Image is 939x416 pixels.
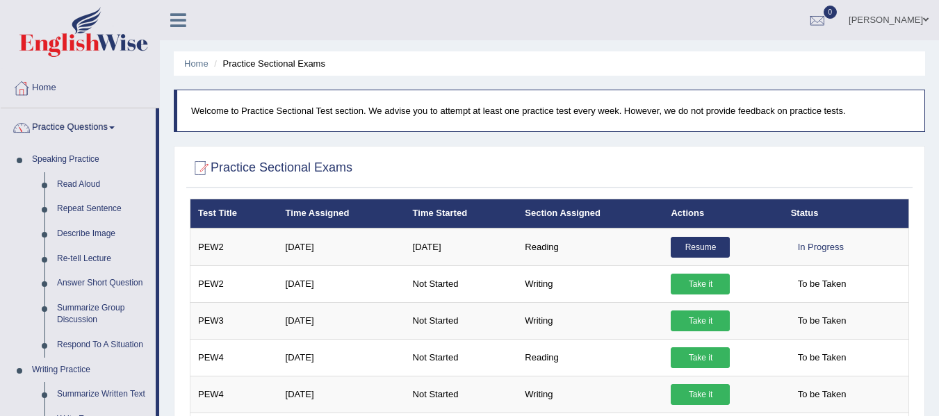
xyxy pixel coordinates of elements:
[791,347,854,368] span: To be Taken
[190,158,352,178] h2: Practice Sectional Exams
[517,199,663,228] th: Section Assigned
[405,302,518,339] td: Not Started
[190,302,278,339] td: PEW3
[278,339,405,376] td: [DATE]
[190,199,278,228] th: Test Title
[211,57,325,70] li: Practice Sectional Exams
[671,237,730,258] a: Resume
[405,265,518,302] td: Not Started
[1,69,159,103] a: Home
[671,347,730,368] a: Take it
[278,265,405,302] td: [DATE]
[517,228,663,266] td: Reading
[791,310,854,331] span: To be Taken
[278,302,405,339] td: [DATE]
[824,6,838,19] span: 0
[405,339,518,376] td: Not Started
[517,376,663,413] td: Writing
[783,199,909,228] th: Status
[184,58,209,69] a: Home
[405,199,518,228] th: Time Started
[51,382,156,407] a: Summarize Written Text
[791,274,854,294] span: To be Taken
[278,199,405,228] th: Time Assigned
[405,228,518,266] td: [DATE]
[26,358,156,383] a: Writing Practice
[51,333,156,358] a: Respond To A Situation
[191,104,911,117] p: Welcome to Practice Sectional Test section. We advise you to attempt at least one practice test e...
[26,147,156,172] a: Speaking Practice
[671,384,730,405] a: Take it
[190,265,278,302] td: PEW2
[190,376,278,413] td: PEW4
[663,199,783,228] th: Actions
[51,296,156,333] a: Summarize Group Discussion
[51,247,156,272] a: Re-tell Lecture
[517,265,663,302] td: Writing
[51,172,156,197] a: Read Aloud
[791,237,851,258] div: In Progress
[51,197,156,222] a: Repeat Sentence
[278,376,405,413] td: [DATE]
[190,339,278,376] td: PEW4
[405,376,518,413] td: Not Started
[791,384,854,405] span: To be Taken
[671,274,730,294] a: Take it
[1,108,156,143] a: Practice Questions
[517,339,663,376] td: Reading
[278,228,405,266] td: [DATE]
[517,302,663,339] td: Writing
[51,271,156,296] a: Answer Short Question
[190,228,278,266] td: PEW2
[671,310,730,331] a: Take it
[51,222,156,247] a: Describe Image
